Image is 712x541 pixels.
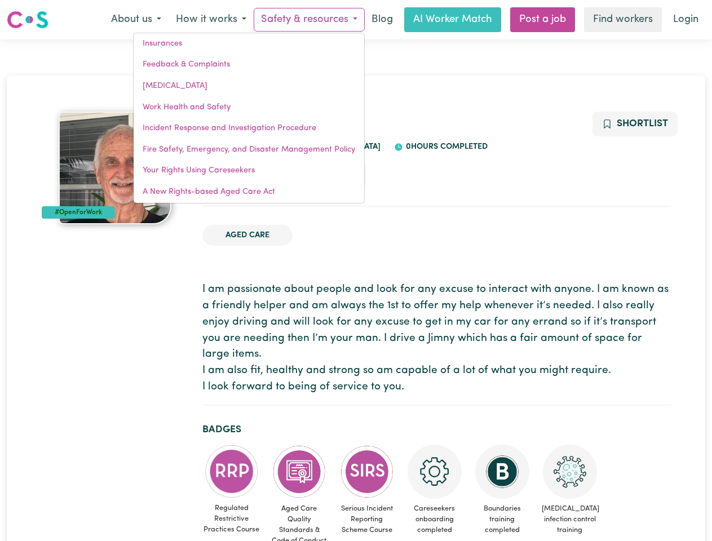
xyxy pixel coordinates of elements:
img: Kenneth [59,112,171,224]
img: CS Academy: COVID-19 Infection Control Training course completed [543,445,597,499]
a: Kenneth's profile picture'#OpenForWork [42,112,189,224]
a: Feedback & Complaints [134,54,364,76]
a: Careseekers logo [7,7,48,33]
span: 0 hours completed [403,143,488,151]
a: Post a job [510,7,575,32]
a: Blog [365,7,400,32]
a: Login [666,7,705,32]
div: #OpenForWork [42,206,116,219]
span: Serious Incident Reporting Scheme Course [338,499,396,540]
a: Find workers [584,7,662,32]
a: Fire Safety, Emergency, and Disaster Management Policy [134,139,364,161]
button: Safety & resources [254,8,365,32]
a: Incident Response and Investigation Procedure [134,118,364,139]
button: About us [104,8,169,32]
button: How it works [169,8,254,32]
span: Regulated Restrictive Practices Course [202,498,261,540]
span: Careseekers onboarding completed [405,499,464,540]
a: AI Worker Match [404,7,501,32]
img: CS Academy: Regulated Restrictive Practices course completed [205,445,259,498]
a: Your Rights Using Careseekers [134,160,364,181]
p: I am passionate about people and look for any excuse to interact with anyone. I am known as a fri... [202,282,671,396]
a: Work Health and Safety [134,97,364,118]
a: Insurances [134,33,364,55]
li: Aged Care [202,225,293,246]
a: A New Rights-based Aged Care Act [134,181,364,203]
span: [MEDICAL_DATA] infection control training [541,499,599,540]
button: Add to shortlist [592,112,678,136]
img: CS Academy: Careseekers Onboarding course completed [408,445,462,499]
img: CS Academy: Aged Care Quality Standards & Code of Conduct course completed [272,445,326,499]
h2: Badges [202,424,671,436]
img: CS Academy: Boundaries in care and support work course completed [475,445,529,499]
span: Boundaries training completed [473,499,532,540]
img: CS Academy: Serious Incident Reporting Scheme course completed [340,445,394,499]
a: [MEDICAL_DATA] [134,76,364,97]
img: Careseekers logo [7,10,48,30]
div: Safety & resources [133,33,365,203]
span: Shortlist [617,119,668,128]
